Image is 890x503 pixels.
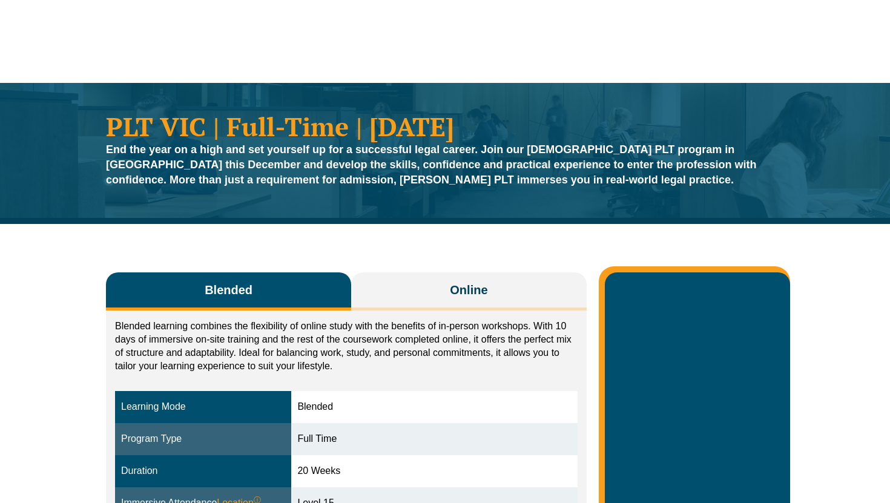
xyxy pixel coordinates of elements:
div: 20 Weeks [297,464,571,478]
span: Online [450,281,487,298]
div: Full Time [297,432,571,446]
div: Blended [297,400,571,414]
span: Blended [205,281,252,298]
p: Blended learning combines the flexibility of online study with the benefits of in-person workshop... [115,320,578,373]
div: Program Type [121,432,285,446]
div: Duration [121,464,285,478]
div: Learning Mode [121,400,285,414]
h1: PLT VIC | Full-Time | [DATE] [106,113,784,139]
strong: End the year on a high and set yourself up for a successful legal career. Join our [DEMOGRAPHIC_D... [106,143,757,186]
